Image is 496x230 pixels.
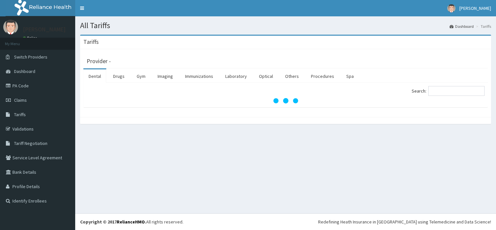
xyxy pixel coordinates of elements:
[280,69,304,83] a: Others
[180,69,218,83] a: Immunizations
[14,54,47,60] span: Switch Providers
[108,69,130,83] a: Drugs
[273,88,299,114] svg: audio-loading
[450,24,474,29] a: Dashboard
[75,213,496,230] footer: All rights reserved.
[131,69,151,83] a: Gym
[14,140,47,146] span: Tariff Negotiation
[14,112,26,117] span: Tariffs
[23,36,39,40] a: Online
[474,24,491,29] li: Tariffs
[117,219,145,225] a: RelianceHMO
[83,69,106,83] a: Dental
[23,27,66,32] p: [PERSON_NAME]
[318,219,491,225] div: Redefining Heath Insurance in [GEOGRAPHIC_DATA] using Telemedicine and Data Science!
[14,97,27,103] span: Claims
[87,58,111,64] h3: Provider -
[152,69,178,83] a: Imaging
[447,4,455,12] img: User Image
[220,69,252,83] a: Laboratory
[80,21,491,30] h1: All Tariffs
[80,219,146,225] strong: Copyright © 2017 .
[341,69,359,83] a: Spa
[306,69,339,83] a: Procedures
[3,20,18,34] img: User Image
[14,68,35,74] span: Dashboard
[428,86,485,96] input: Search:
[459,5,491,11] span: [PERSON_NAME]
[254,69,278,83] a: Optical
[83,39,99,45] h3: Tariffs
[412,86,485,96] label: Search:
